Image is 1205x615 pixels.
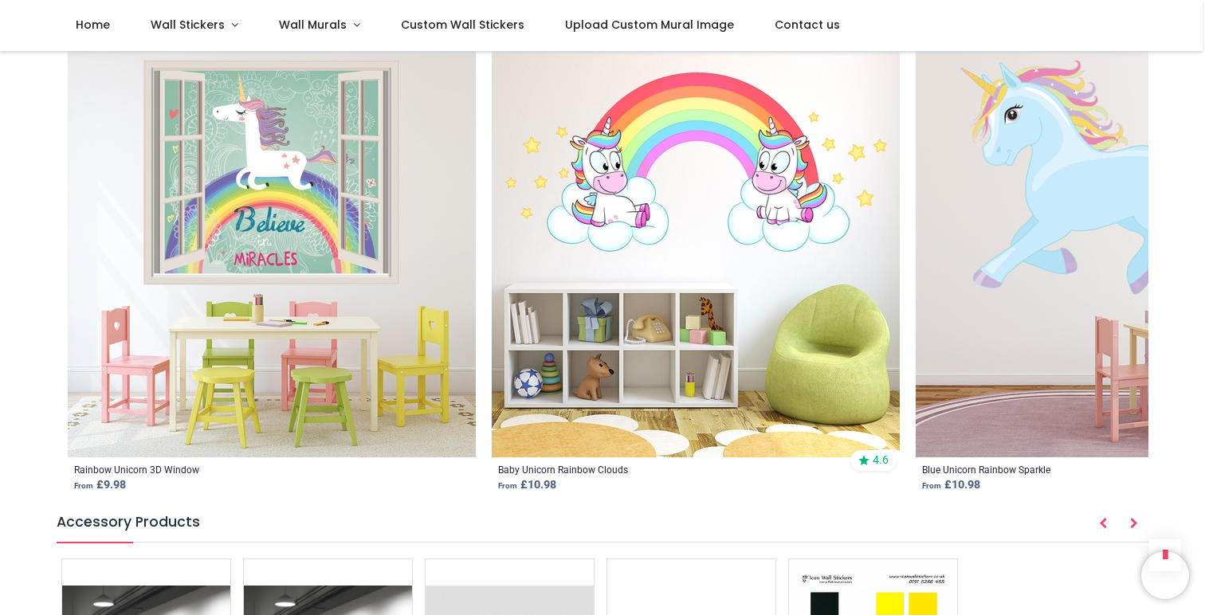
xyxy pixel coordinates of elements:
[74,478,126,492] strong: £ 9.98
[922,464,1050,477] a: Blue Unicorn Rainbow Sparkle
[922,481,941,490] span: From
[76,17,110,33] span: Home
[57,512,1148,543] h5: Accessory Products
[873,452,889,468] span: 4.6
[279,17,347,33] span: Wall Murals
[151,17,225,33] span: Wall Stickers
[68,49,476,457] img: Rainbow Unicorn 3D Window Wall Sticker - Mod1
[775,17,840,33] span: Contact us
[498,464,628,477] a: Baby Unicorn Rainbow Clouds
[492,49,900,457] img: Baby Unicorn Rainbow Clouds Wall Sticker
[74,481,93,490] span: From
[498,478,556,492] strong: £ 10.98
[922,478,980,492] strong: £ 10.98
[565,17,734,33] span: Upload Custom Mural Image
[74,464,199,477] a: Rainbow Unicorn 3D Window
[401,17,524,33] span: Custom Wall Stickers
[1089,511,1117,538] button: Prev
[498,481,517,490] span: From
[1120,511,1148,538] button: Next
[1141,551,1189,599] iframe: Brevo live chat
